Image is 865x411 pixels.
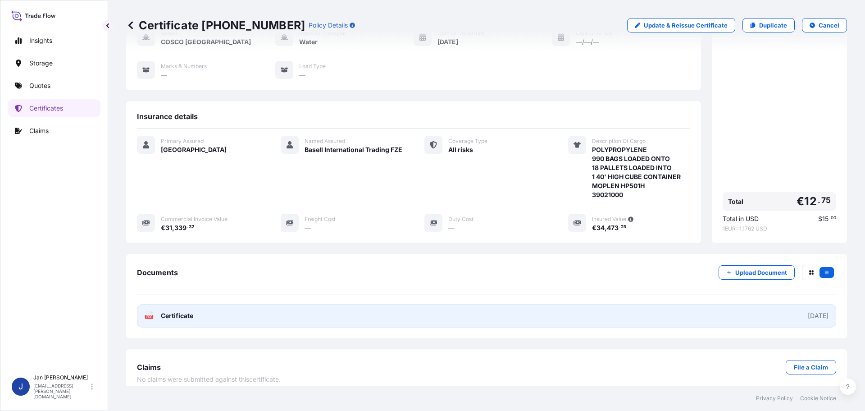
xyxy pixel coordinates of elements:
[804,196,816,207] span: 12
[305,216,336,223] span: Freight Cost
[818,198,820,203] span: .
[305,145,402,154] span: Basell International Trading FZE
[33,374,89,381] p: Jan [PERSON_NAME]
[735,268,787,277] p: Upload Document
[8,32,100,50] a: Insights
[592,216,626,223] span: Insured Value
[759,21,787,30] p: Duplicate
[299,63,326,70] span: Load Type
[794,363,828,372] p: File a Claim
[621,226,626,229] span: 25
[808,311,829,320] div: [DATE]
[172,225,174,231] span: ,
[161,216,228,223] span: Commercial Invoice Value
[29,81,50,90] p: Quotes
[592,138,646,145] span: Description Of Cargo
[161,311,193,320] span: Certificate
[146,315,152,319] text: PDF
[29,126,49,135] p: Claims
[448,216,473,223] span: Duty Cost
[728,197,743,206] span: Total
[592,225,596,231] span: €
[619,226,620,229] span: .
[137,304,836,328] a: PDFCertificate[DATE]
[33,383,89,399] p: [EMAIL_ADDRESS][PERSON_NAME][DOMAIN_NAME]
[448,145,473,154] span: All risks
[29,36,52,45] p: Insights
[818,216,822,222] span: $
[126,18,305,32] p: Certificate [PHONE_NUMBER]
[821,198,831,203] span: 75
[137,363,161,372] span: Claims
[161,70,167,79] span: —
[822,216,829,222] span: 15
[831,217,836,220] span: 00
[797,196,804,207] span: €
[8,122,100,140] a: Claims
[18,382,23,391] span: J
[742,18,795,32] a: Duplicate
[137,112,198,121] span: Insurance details
[189,226,194,229] span: 32
[161,138,204,145] span: Primary Assured
[137,268,178,277] span: Documents
[627,18,735,32] a: Update & Reissue Certificate
[8,54,100,72] a: Storage
[592,145,681,199] span: POLYPROPYLENE 990 BAGS LOADED ONTO 18 PALLETS LOADED INTO 1 40' HIGH CUBE CONTAINER MOPLEN HP501H...
[605,225,607,231] span: ,
[756,395,793,402] a: Privacy Policy
[786,360,836,374] a: File a Claim
[800,395,836,402] a: Cookie Notice
[299,70,305,79] span: —
[819,21,839,30] p: Cancel
[305,223,311,232] span: —
[8,99,100,117] a: Certificates
[719,265,795,280] button: Upload Document
[305,138,345,145] span: Named Assured
[829,217,830,220] span: .
[8,77,100,95] a: Quotes
[29,59,53,68] p: Storage
[309,21,348,30] p: Policy Details
[448,138,487,145] span: Coverage Type
[596,225,605,231] span: 34
[723,214,759,223] span: Total in USD
[161,225,165,231] span: €
[165,225,172,231] span: 31
[137,375,281,384] span: No claims were submitted against this certificate .
[29,104,63,113] p: Certificates
[161,145,227,154] span: [GEOGRAPHIC_DATA]
[723,225,836,232] span: 1 EUR = 1.1762 USD
[644,21,728,30] p: Update & Reissue Certificate
[802,18,847,32] button: Cancel
[174,225,187,231] span: 339
[448,223,455,232] span: —
[607,225,619,231] span: 473
[187,226,188,229] span: .
[161,63,207,70] span: Marks & Numbers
